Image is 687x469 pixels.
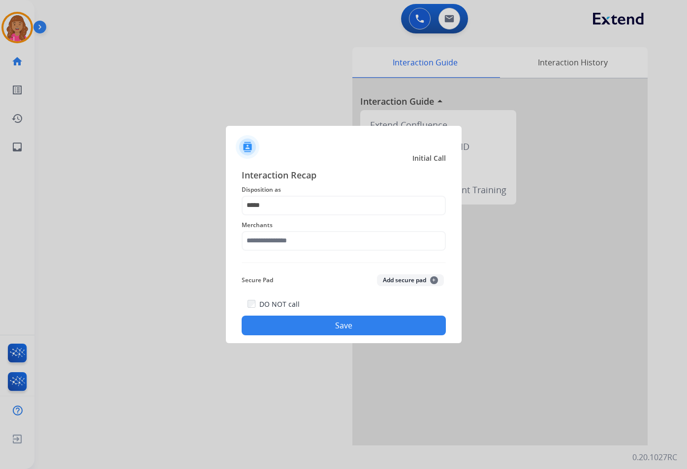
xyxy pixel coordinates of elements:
span: Interaction Recap [242,168,446,184]
button: Add secure pad+ [377,274,444,286]
span: Disposition as [242,184,446,196]
button: Save [242,316,446,335]
span: Merchants [242,219,446,231]
p: 0.20.1027RC [632,451,677,463]
span: + [430,276,438,284]
span: Secure Pad [242,274,273,286]
label: DO NOT call [259,299,300,309]
span: Initial Call [412,153,446,163]
img: contactIcon [236,135,259,159]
